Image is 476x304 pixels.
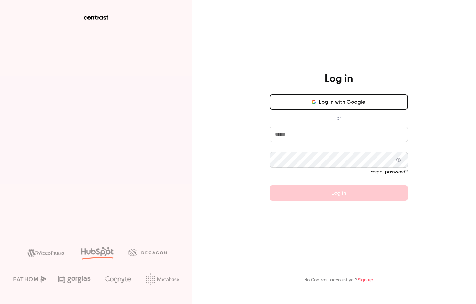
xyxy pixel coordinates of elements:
[304,277,373,284] p: No Contrast account yet?
[370,170,408,174] a: Forgot password?
[270,94,408,110] button: Log in with Google
[358,278,373,282] a: Sign up
[334,115,344,121] span: or
[128,249,167,256] img: decagon
[325,73,353,85] h4: Log in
